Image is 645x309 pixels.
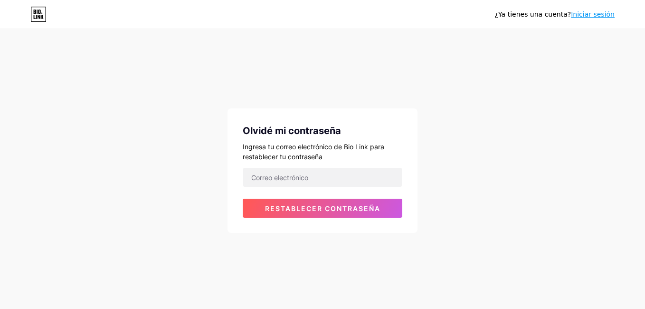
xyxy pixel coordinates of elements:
a: Iniciar sesión [571,10,615,18]
span: Restablecer contraseña [265,204,380,212]
button: Restablecer contraseña [243,199,402,218]
font: ¿Ya tienes una cuenta? [495,10,571,18]
div: Olvidé mi contraseña [243,124,402,138]
div: Ingresa tu correo electrónico de Bio Link para restablecer tu contraseña [243,142,402,162]
input: Correo electrónico [243,168,402,187]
